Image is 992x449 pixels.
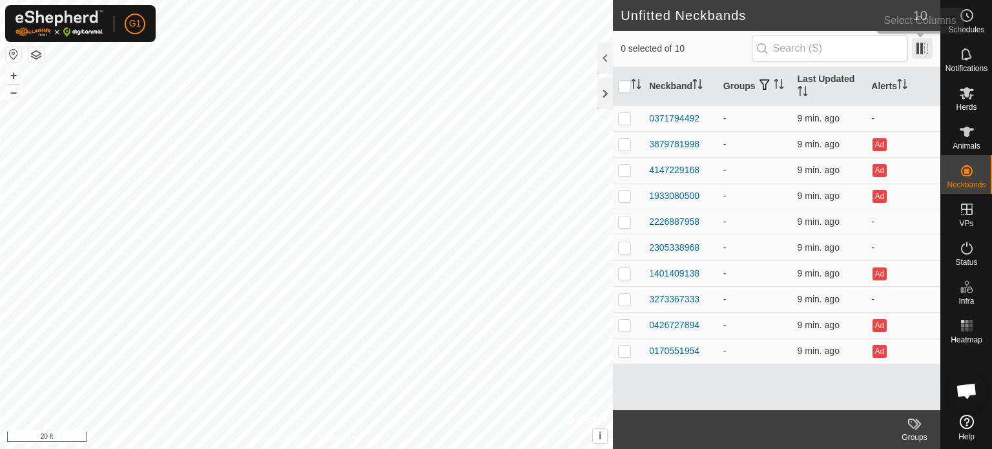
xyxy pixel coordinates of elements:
[945,65,987,72] span: Notifications
[6,85,21,100] button: –
[28,47,44,63] button: Map Layers
[649,163,699,177] div: 4147229168
[256,432,304,444] a: Privacy Policy
[947,371,986,410] div: Open chat
[798,320,840,330] span: Oct 9, 2025, 10:07 AM
[718,260,792,286] td: -
[955,258,977,266] span: Status
[649,215,699,229] div: 2226887958
[873,138,887,151] button: Ad
[866,286,940,312] td: -
[866,67,940,106] th: Alerts
[953,142,980,150] span: Animals
[649,267,699,280] div: 1401409138
[631,81,641,91] p-sorticon: Activate to sort
[873,190,887,203] button: Ad
[649,344,699,358] div: 0170551954
[798,242,840,253] span: Oct 9, 2025, 10:07 AM
[798,165,840,175] span: Oct 9, 2025, 10:07 AM
[718,131,792,157] td: -
[718,157,792,183] td: -
[649,293,699,306] div: 3273367333
[644,67,718,106] th: Neckband
[718,67,792,106] th: Groups
[649,112,699,125] div: 0371794492
[873,267,887,280] button: Ad
[873,164,887,177] button: Ad
[718,286,792,312] td: -
[692,81,703,91] p-sorticon: Activate to sort
[956,103,976,111] span: Herds
[6,47,21,62] button: Reset Map
[593,429,607,443] button: i
[959,220,973,227] span: VPs
[718,105,792,131] td: -
[649,241,699,255] div: 2305338968
[798,113,840,123] span: Oct 9, 2025, 10:07 AM
[718,235,792,260] td: -
[958,433,975,441] span: Help
[941,410,992,446] a: Help
[913,6,927,25] span: 10
[792,67,867,106] th: Last Updated
[599,430,601,441] span: i
[889,432,940,443] div: Groups
[951,336,982,344] span: Heatmap
[866,235,940,260] td: -
[15,10,103,37] img: Gallagher Logo
[6,68,21,83] button: +
[866,105,940,131] td: -
[798,346,840,356] span: Oct 9, 2025, 10:07 AM
[798,88,808,98] p-sorticon: Activate to sort
[129,17,141,30] span: G1
[798,216,840,227] span: Oct 9, 2025, 10:07 AM
[649,318,699,332] div: 0426727894
[798,191,840,201] span: Oct 9, 2025, 10:07 AM
[798,268,840,278] span: Oct 9, 2025, 10:07 AM
[873,319,887,332] button: Ad
[718,209,792,235] td: -
[958,297,974,305] span: Infra
[774,81,784,91] p-sorticon: Activate to sort
[649,138,699,151] div: 3879781998
[947,181,986,189] span: Neckbands
[752,35,908,62] input: Search (S)
[718,183,792,209] td: -
[649,189,699,203] div: 1933080500
[718,338,792,364] td: -
[319,432,357,444] a: Contact Us
[621,42,751,56] span: 0 selected of 10
[948,26,984,34] span: Schedules
[873,345,887,358] button: Ad
[621,8,913,23] h2: Unfitted Neckbands
[798,294,840,304] span: Oct 9, 2025, 10:07 AM
[866,209,940,235] td: -
[798,139,840,149] span: Oct 9, 2025, 10:07 AM
[718,312,792,338] td: -
[897,81,907,91] p-sorticon: Activate to sort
